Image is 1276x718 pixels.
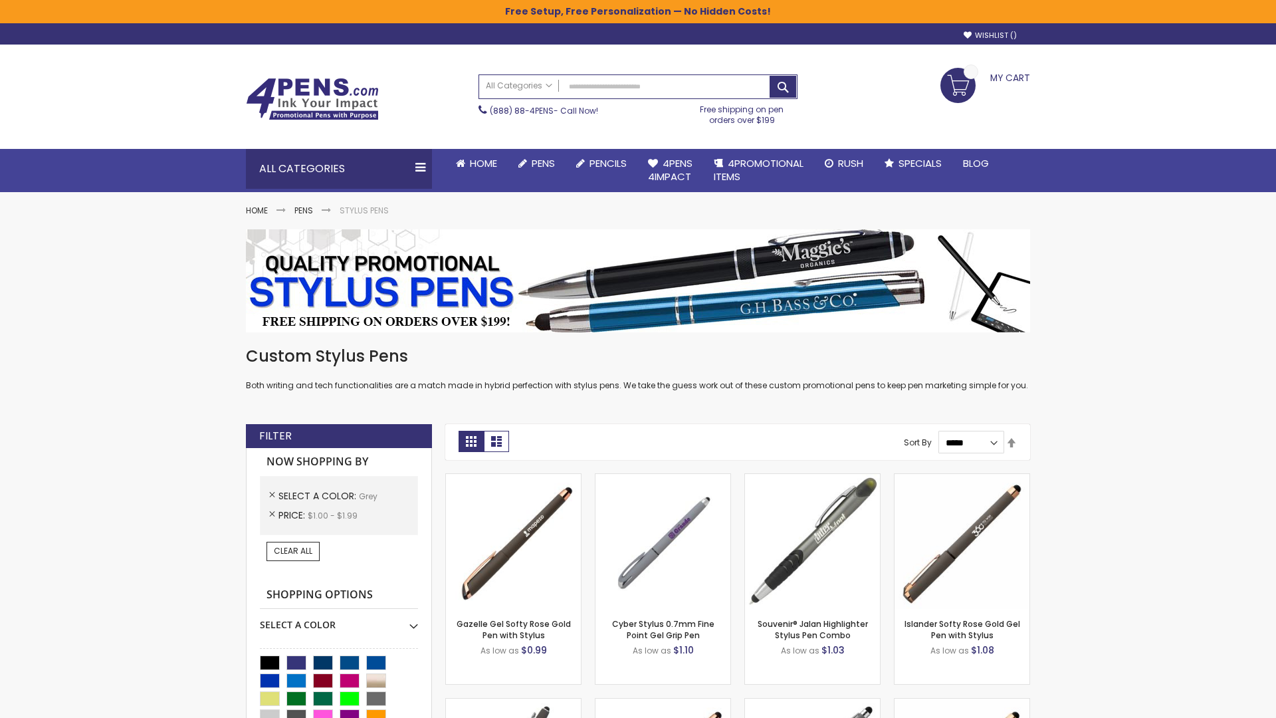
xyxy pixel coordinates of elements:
[457,618,571,640] a: Gazelle Gel Softy Rose Gold Pen with Stylus
[595,474,730,609] img: Cyber Stylus 0.7mm Fine Point Gel Grip Pen-Grey
[486,80,552,91] span: All Categories
[895,474,1029,609] img: Islander Softy Rose Gold Gel Pen with Stylus-Grey
[838,156,863,170] span: Rush
[714,156,803,183] span: 4PROMOTIONAL ITEMS
[745,473,880,485] a: Souvenir® Jalan Highlighter Stylus Pen Combo-Grey
[246,149,432,189] div: All Categories
[508,149,566,178] a: Pens
[899,156,942,170] span: Specials
[904,437,932,448] label: Sort By
[821,644,845,657] span: $1.03
[259,429,292,443] strong: Filter
[673,644,694,657] span: $1.10
[459,431,484,452] strong: Grid
[595,698,730,709] a: Gazelle Gel Softy Rose Gold Pen with Stylus - ColorJet-Grey
[294,205,313,216] a: Pens
[246,229,1030,332] img: Stylus Pens
[260,448,418,476] strong: Now Shopping by
[687,99,798,126] div: Free shipping on pen orders over $199
[971,644,994,657] span: $1.08
[278,489,359,503] span: Select A Color
[814,149,874,178] a: Rush
[930,645,969,656] span: As low as
[470,156,497,170] span: Home
[274,545,312,556] span: Clear All
[895,698,1029,709] a: Islander Softy Rose Gold Gel Pen with Stylus - ColorJet Imprint-Grey
[260,609,418,632] div: Select A Color
[340,205,389,216] strong: Stylus Pens
[703,149,814,192] a: 4PROMOTIONALITEMS
[490,105,554,116] a: (888) 88-4PENS
[964,31,1017,41] a: Wishlist
[445,149,508,178] a: Home
[648,156,692,183] span: 4Pens 4impact
[633,645,671,656] span: As low as
[521,644,547,657] span: $0.99
[874,149,952,178] a: Specials
[246,346,1030,392] div: Both writing and tech functionalities are a match made in hybrid perfection with stylus pens. We ...
[246,78,379,120] img: 4Pens Custom Pens and Promotional Products
[963,156,989,170] span: Blog
[446,474,581,609] img: Gazelle Gel Softy Rose Gold Pen with Stylus-Grey
[260,581,418,610] strong: Shopping Options
[745,474,880,609] img: Souvenir® Jalan Highlighter Stylus Pen Combo-Grey
[758,618,868,640] a: Souvenir® Jalan Highlighter Stylus Pen Combo
[895,473,1029,485] a: Islander Softy Rose Gold Gel Pen with Stylus-Grey
[446,698,581,709] a: Custom Soft Touch® Metal Pens with Stylus-Grey
[532,156,555,170] span: Pens
[637,149,703,192] a: 4Pens4impact
[359,491,377,502] span: Grey
[745,698,880,709] a: Minnelli Softy Pen with Stylus - Laser Engraved-Grey
[589,156,627,170] span: Pencils
[480,645,519,656] span: As low as
[781,645,819,656] span: As low as
[246,346,1030,367] h1: Custom Stylus Pens
[308,510,358,521] span: $1.00 - $1.99
[595,473,730,485] a: Cyber Stylus 0.7mm Fine Point Gel Grip Pen-Grey
[479,75,559,97] a: All Categories
[266,542,320,560] a: Clear All
[278,509,308,522] span: Price
[612,618,714,640] a: Cyber Stylus 0.7mm Fine Point Gel Grip Pen
[952,149,1000,178] a: Blog
[246,205,268,216] a: Home
[566,149,637,178] a: Pencils
[904,618,1020,640] a: Islander Softy Rose Gold Gel Pen with Stylus
[490,105,598,116] span: - Call Now!
[446,473,581,485] a: Gazelle Gel Softy Rose Gold Pen with Stylus-Grey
